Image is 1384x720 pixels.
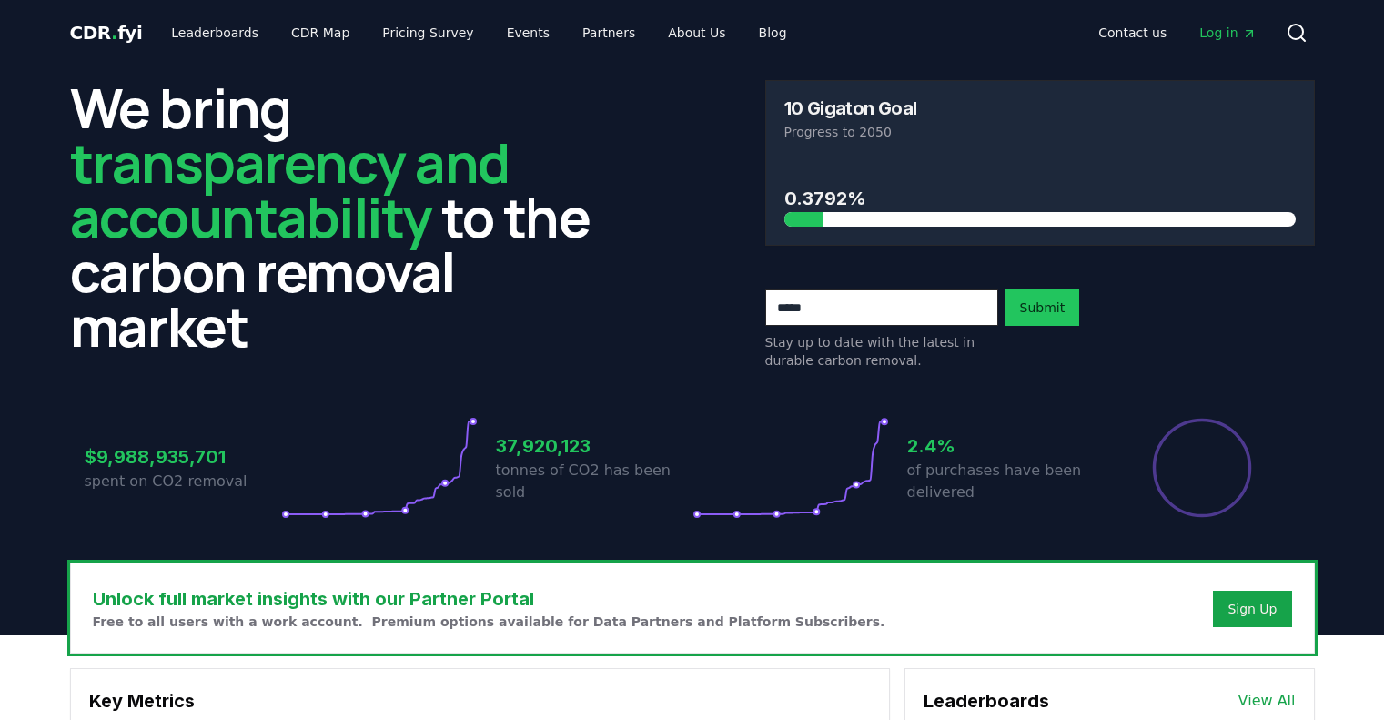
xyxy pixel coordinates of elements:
[1213,591,1291,627] button: Sign Up
[89,687,871,715] h3: Key Metrics
[1084,16,1181,49] a: Contact us
[765,333,998,370] p: Stay up to date with the latest in durable carbon removal.
[93,585,885,613] h3: Unlock full market insights with our Partner Portal
[277,16,364,49] a: CDR Map
[70,20,143,46] a: CDR.fyi
[85,471,281,492] p: spent on CO2 removal
[653,16,740,49] a: About Us
[496,432,692,460] h3: 37,920,123
[924,687,1049,715] h3: Leaderboards
[907,460,1104,503] p: of purchases have been delivered
[70,125,510,254] span: transparency and accountability
[70,22,143,44] span: CDR fyi
[368,16,488,49] a: Pricing Survey
[744,16,802,49] a: Blog
[496,460,692,503] p: tonnes of CO2 has been sold
[492,16,564,49] a: Events
[907,432,1104,460] h3: 2.4%
[1151,417,1253,519] div: Percentage of sales delivered
[784,99,917,117] h3: 10 Gigaton Goal
[111,22,117,44] span: .
[157,16,273,49] a: Leaderboards
[70,80,620,353] h2: We bring to the carbon removal market
[1238,690,1296,712] a: View All
[1084,16,1270,49] nav: Main
[784,123,1296,141] p: Progress to 2050
[157,16,801,49] nav: Main
[1005,289,1080,326] button: Submit
[1185,16,1270,49] a: Log in
[85,443,281,471] h3: $9,988,935,701
[784,185,1296,212] h3: 0.3792%
[93,613,885,631] p: Free to all users with a work account. Premium options available for Data Partners and Platform S...
[1227,600,1277,618] a: Sign Up
[568,16,650,49] a: Partners
[1199,24,1256,42] span: Log in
